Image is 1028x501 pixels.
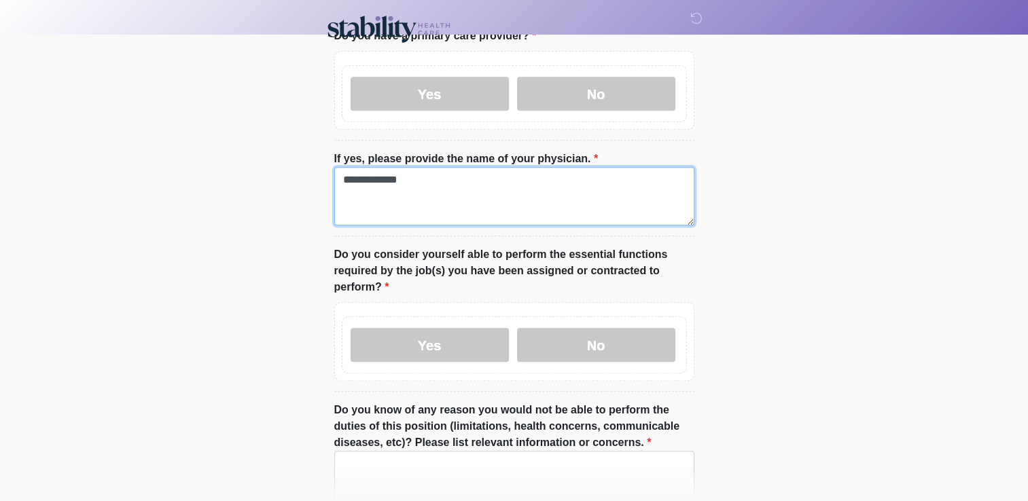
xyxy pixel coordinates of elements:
label: Yes [351,77,509,111]
label: Do you know of any reason you would not be able to perform the duties of this position (limitatio... [334,402,694,451]
label: Do you consider yourself able to perform the essential functions required by the job(s) you have ... [334,246,694,295]
label: No [517,77,675,111]
label: No [517,328,675,362]
label: Yes [351,328,509,362]
img: Stability Healthcare Logo [321,10,457,45]
label: If yes, please provide the name of your physician. [334,151,599,167]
